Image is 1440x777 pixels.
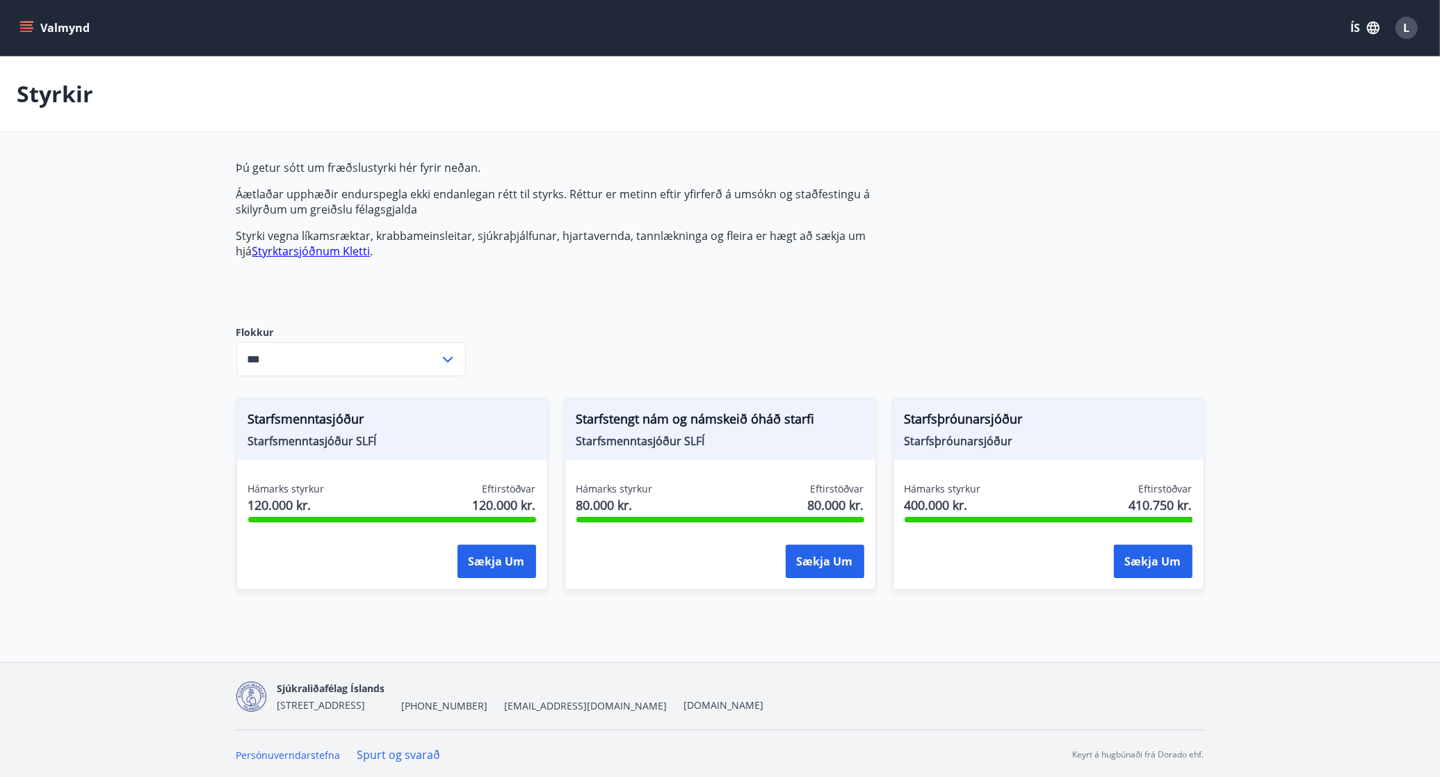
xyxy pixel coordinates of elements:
span: Starfstengt nám og námskeið óháð starfi [576,410,864,433]
button: Sækja um [458,545,536,578]
p: Þú getur sótt um fræðslustyrki hér fyrir neðan. [236,160,893,175]
button: L [1390,11,1423,45]
a: [DOMAIN_NAME] [684,698,764,712]
span: [EMAIL_ADDRESS][DOMAIN_NAME] [505,699,668,713]
label: Flokkur [236,326,466,339]
span: L [1404,20,1410,35]
button: menu [17,15,95,40]
span: Eftirstöðvar [811,482,864,496]
span: 400.000 kr. [905,496,981,514]
button: Sækja um [786,545,864,578]
span: 80.000 kr. [576,496,653,514]
span: Hámarks styrkur [576,482,653,496]
span: Starfsmenntasjóður SLFÍ [576,433,864,449]
button: ÍS [1343,15,1387,40]
a: Styrktarsjóðnum Kletti [252,243,371,259]
span: Starfsmenntasjóður [248,410,536,433]
span: 120.000 kr. [248,496,325,514]
span: Eftirstöðvar [1139,482,1192,496]
p: Styrkir [17,79,93,109]
button: Sækja um [1114,545,1192,578]
span: Eftirstöðvar [483,482,536,496]
span: Starfsþróunarsjóður [905,410,1192,433]
p: Styrki vegna líkamsræktar, krabbameinsleitar, sjúkraþjálfunar, hjartavernda, tannlækninga og flei... [236,228,893,259]
span: Sjúkraliðafélag Íslands [277,682,385,695]
span: 410.750 kr. [1129,496,1192,514]
span: 80.000 kr. [808,496,864,514]
a: Spurt og svarað [357,747,441,762]
span: Hámarks styrkur [248,482,325,496]
span: [PHONE_NUMBER] [402,699,488,713]
span: Hámarks styrkur [905,482,981,496]
a: Persónuverndarstefna [236,748,341,762]
span: Starfsmenntasjóður SLFÍ [248,433,536,449]
p: Keyrt á hugbúnaði frá Dorado ehf. [1073,748,1204,761]
img: d7T4au2pYIU9thVz4WmmUT9xvMNnFvdnscGDOPEg.png [236,682,266,712]
p: Áætlaðar upphæðir endurspegla ekki endanlegan rétt til styrks. Réttur er metinn eftir yfirferð á ... [236,186,893,217]
span: [STREET_ADDRESS] [277,698,366,712]
span: 120.000 kr. [473,496,536,514]
span: Starfsþróunarsjóður [905,433,1192,449]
